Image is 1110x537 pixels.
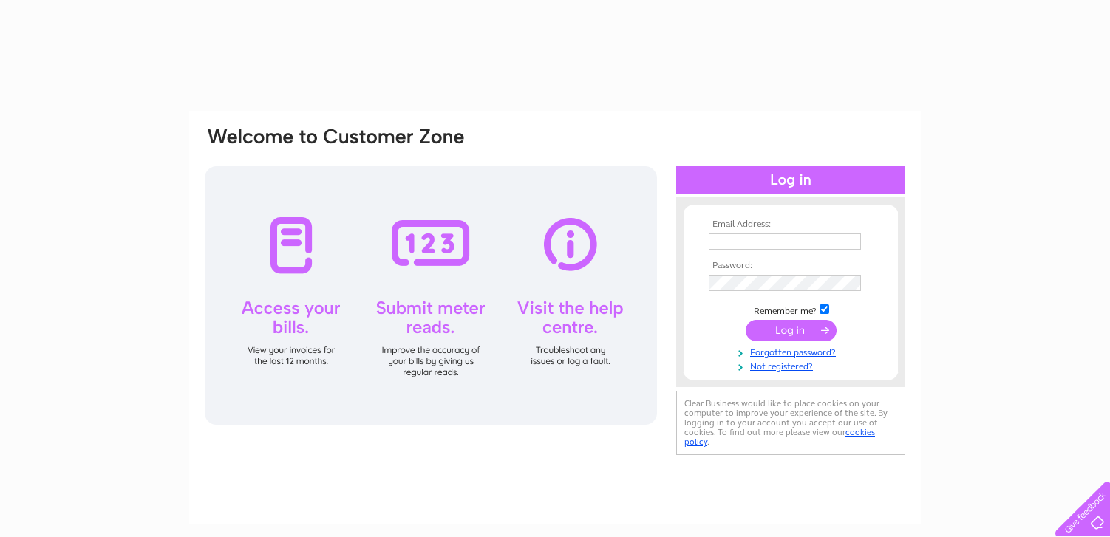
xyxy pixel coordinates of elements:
a: Not registered? [709,358,876,372]
a: cookies policy [684,427,875,447]
input: Submit [746,320,837,341]
div: Clear Business would like to place cookies on your computer to improve your experience of the sit... [676,391,905,455]
a: Forgotten password? [709,344,876,358]
th: Password: [705,261,876,271]
td: Remember me? [705,302,876,317]
th: Email Address: [705,219,876,230]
